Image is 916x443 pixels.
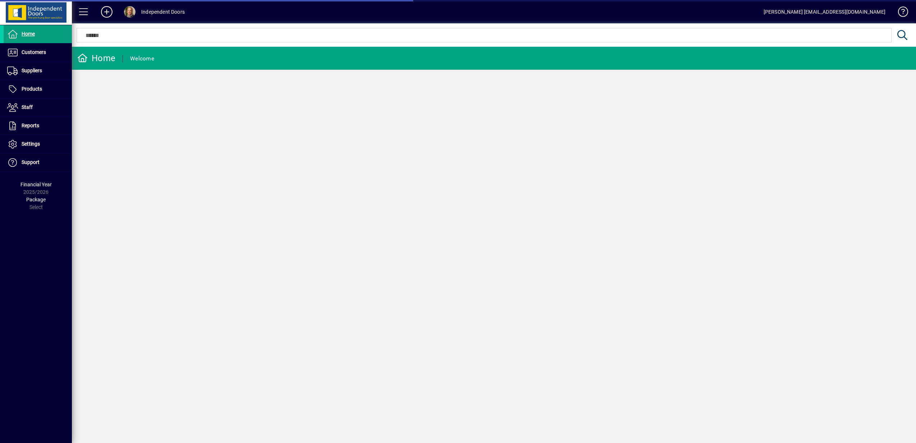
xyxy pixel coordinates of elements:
[4,154,72,172] a: Support
[4,44,72,61] a: Customers
[764,6,885,18] div: [PERSON_NAME] [EMAIL_ADDRESS][DOMAIN_NAME]
[22,159,40,165] span: Support
[22,49,46,55] span: Customers
[22,31,35,37] span: Home
[22,86,42,92] span: Products
[22,104,33,110] span: Staff
[130,53,154,64] div: Welcome
[26,197,46,202] span: Package
[4,135,72,153] a: Settings
[22,68,42,73] span: Suppliers
[4,99,72,117] a: Staff
[4,62,72,80] a: Suppliers
[22,123,39,128] span: Reports
[4,80,72,98] a: Products
[893,1,907,25] a: Knowledge Base
[141,6,185,18] div: Independent Doors
[118,5,141,18] button: Profile
[22,141,40,147] span: Settings
[20,182,52,187] span: Financial Year
[4,117,72,135] a: Reports
[77,52,115,64] div: Home
[95,5,118,18] button: Add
